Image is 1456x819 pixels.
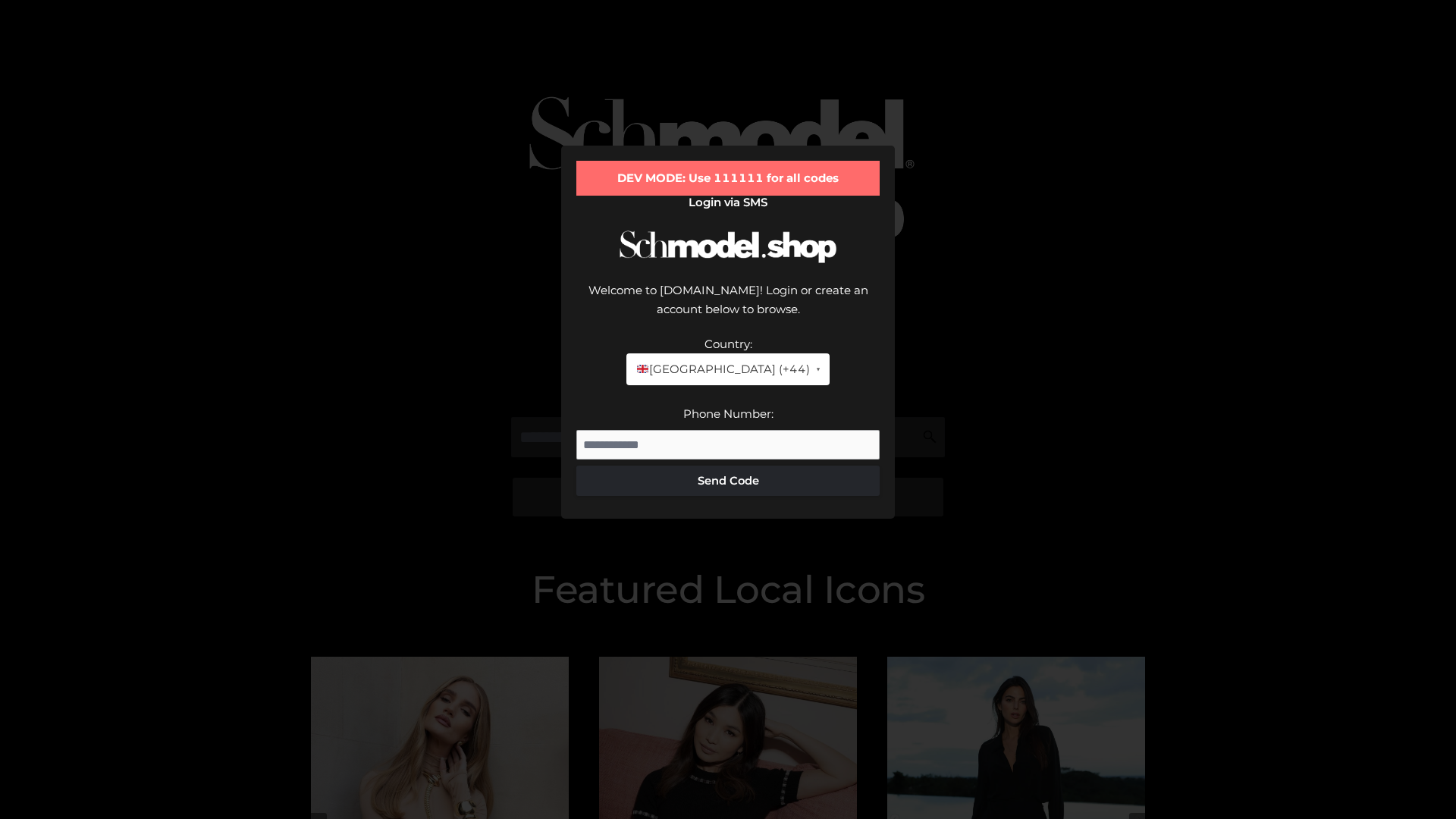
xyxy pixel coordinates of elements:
label: Country: [704,337,752,351]
div: DEV MODE: Use 111111 for all codes [576,161,880,196]
img: Schmodel Logo [614,217,842,277]
div: Welcome to [DOMAIN_NAME]! Login or create an account below to browse. [576,281,880,334]
button: Send Code [576,466,880,496]
h2: Login via SMS [576,196,880,209]
label: Phone Number: [683,406,773,421]
span: [GEOGRAPHIC_DATA] (+44) [635,359,809,379]
img: 🇬🇧 [637,363,648,375]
